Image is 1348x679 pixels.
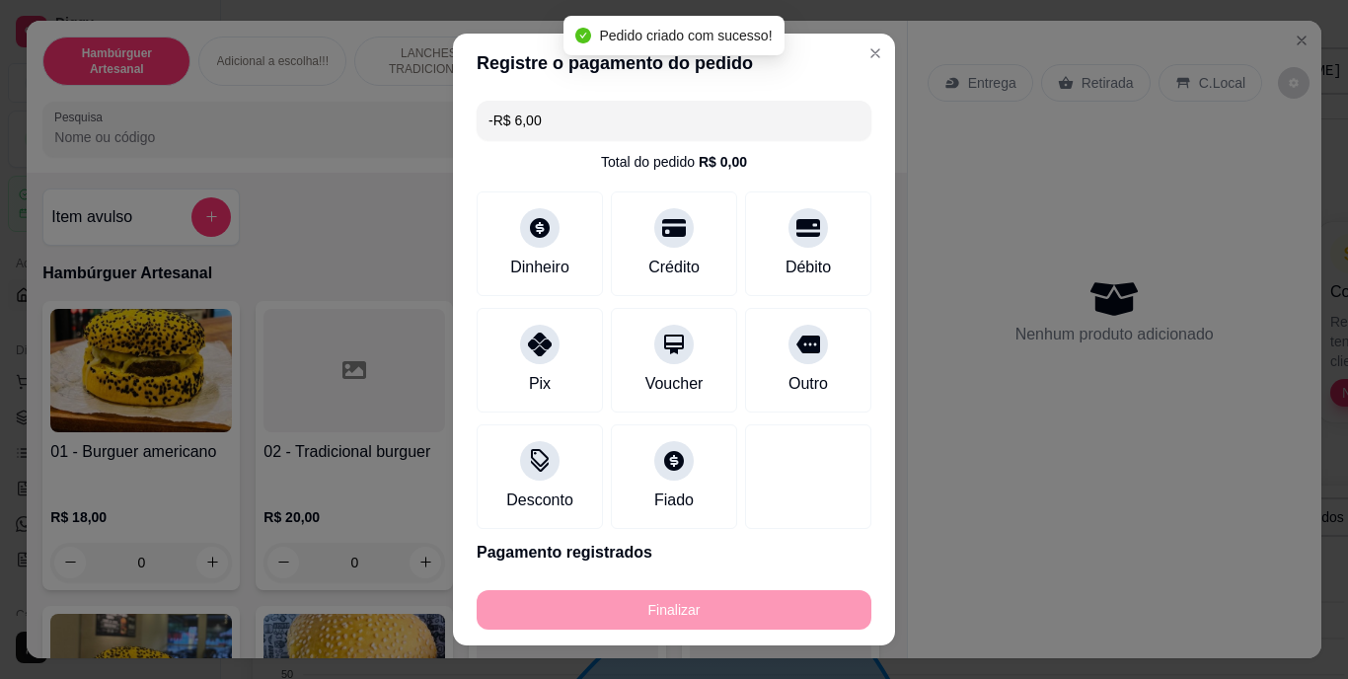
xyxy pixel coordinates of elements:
[575,28,591,43] span: check-circle
[860,38,891,69] button: Close
[453,34,895,93] header: Registre o pagamento do pedido
[599,28,772,43] span: Pedido criado com sucesso!
[786,256,831,279] div: Débito
[654,489,694,512] div: Fiado
[645,372,704,396] div: Voucher
[601,152,747,172] div: Total do pedido
[506,489,573,512] div: Desconto
[477,541,871,565] p: Pagamento registrados
[488,101,860,140] input: Ex.: hambúrguer de cordeiro
[648,256,700,279] div: Crédito
[510,256,569,279] div: Dinheiro
[788,372,828,396] div: Outro
[699,152,747,172] div: R$ 0,00
[529,372,551,396] div: Pix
